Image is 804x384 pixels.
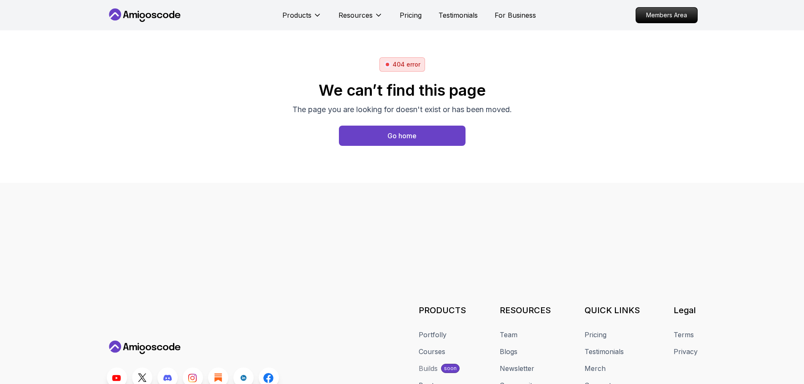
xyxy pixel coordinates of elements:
[338,10,373,20] p: Resources
[292,104,512,115] p: The page you are looking for doesn't exist or has been moved.
[674,330,694,340] a: Terms
[419,363,438,373] div: Builds
[495,10,536,20] a: For Business
[500,304,551,316] h3: RESOURCES
[500,363,534,373] a: Newsletter
[393,60,420,69] p: 404 error
[419,330,447,340] a: Portfolly
[636,7,698,23] a: Members Area
[500,330,517,340] a: Team
[444,365,457,372] p: soon
[585,330,606,340] a: Pricing
[339,126,466,146] button: Go home
[338,10,383,27] button: Resources
[439,10,478,20] a: Testimonials
[282,10,311,20] p: Products
[585,346,624,357] a: Testimonials
[419,304,466,316] h3: PRODUCTS
[636,8,697,23] p: Members Area
[292,82,512,99] h2: We can’t find this page
[674,304,698,316] h3: Legal
[419,346,445,357] a: Courses
[339,126,466,146] a: Home page
[282,10,322,27] button: Products
[585,363,606,373] a: Merch
[387,131,417,141] div: Go home
[500,346,517,357] a: Blogs
[674,346,698,357] a: Privacy
[400,10,422,20] a: Pricing
[585,304,640,316] h3: QUICK LINKS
